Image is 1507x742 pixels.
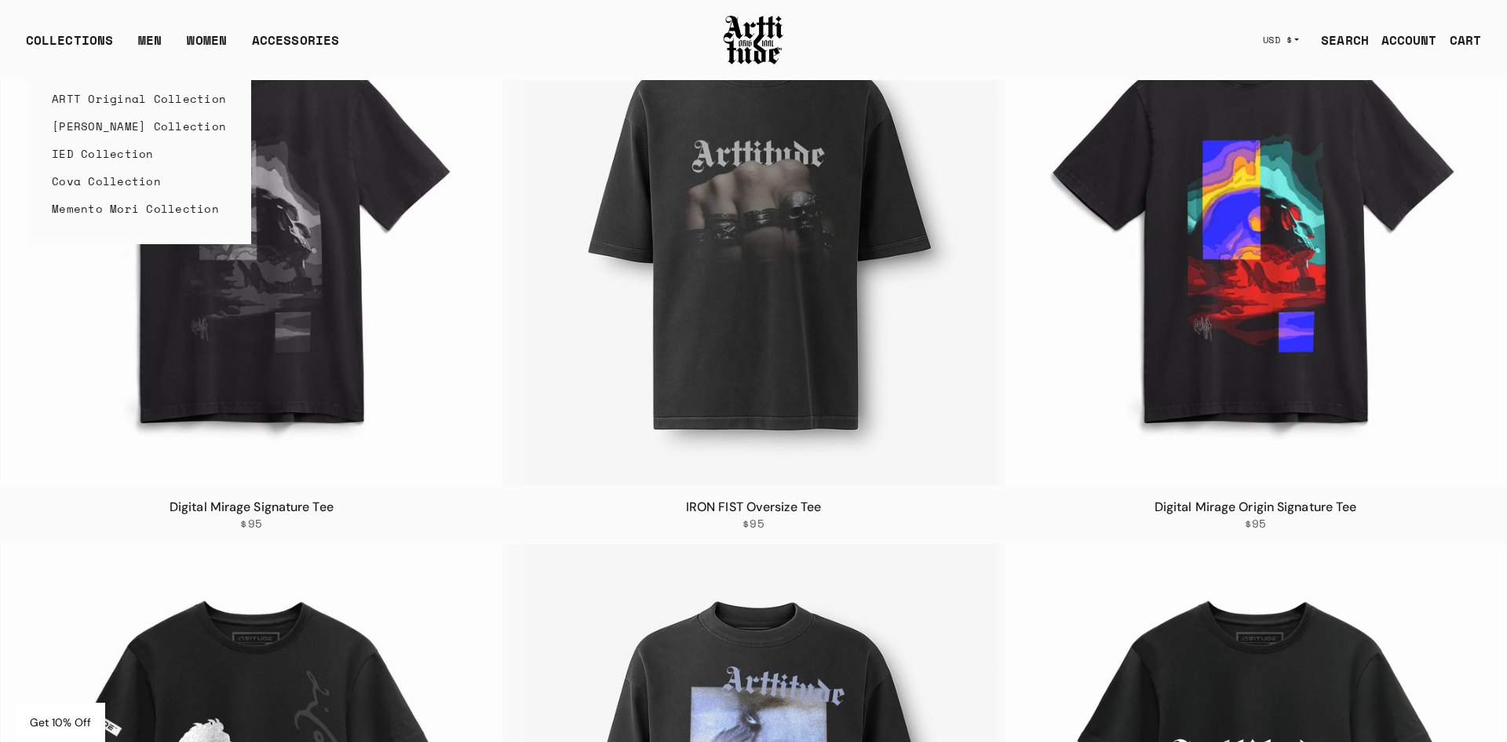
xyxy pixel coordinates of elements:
[52,195,226,222] a: Memento Mori Collection
[1437,24,1481,56] a: Open cart
[138,31,162,62] a: MEN
[1155,499,1357,515] a: Digital Mirage Origin Signature Tee
[722,13,785,67] img: Arttitude
[52,112,226,140] a: [PERSON_NAME] Collection
[187,31,227,62] a: WOMEN
[52,140,226,167] a: IED Collection
[30,715,91,729] span: Get 10% Off
[1369,24,1437,56] a: ACCOUNT
[252,31,339,62] div: ACCESSORIES
[743,517,764,531] span: $95
[13,31,352,62] ul: Main navigation
[52,167,226,195] a: Cova Collection
[16,703,105,742] div: Get 10% Off
[686,499,821,515] a: IRON FIST Oversize Tee
[240,517,262,531] span: $95
[26,31,113,62] div: COLLECTIONS
[52,85,226,112] a: ARTT Original Collection
[170,499,334,515] a: Digital Mirage Signature Tee
[1450,31,1481,49] div: CART
[1308,24,1369,56] a: SEARCH
[1263,34,1293,46] span: USD $
[1245,517,1267,531] span: $95
[1253,23,1309,57] button: USD $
